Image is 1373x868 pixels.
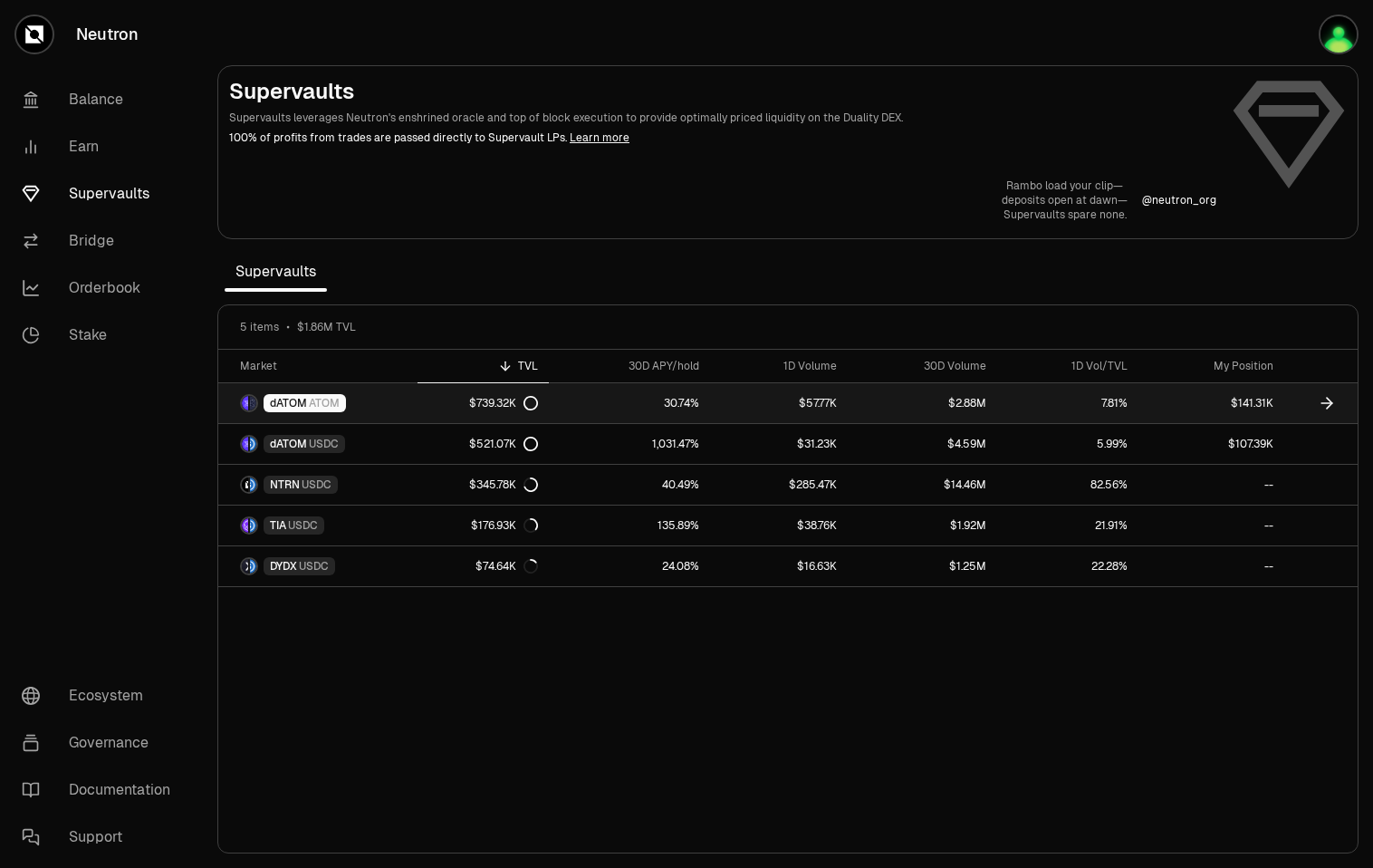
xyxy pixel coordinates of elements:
a: Supervaults [7,170,196,217]
span: DYDX [270,559,297,574]
span: USDC [288,518,318,533]
img: DYDX Logo [242,559,248,574]
a: Stake [7,312,196,359]
a: Balance [7,76,196,123]
a: 24.08% [549,546,711,586]
a: DYDX LogoUSDC LogoDYDXUSDC [218,546,418,586]
img: brainKID [1320,16,1357,53]
a: Governance [7,719,196,767]
div: $521.07K [469,437,538,451]
img: USDC Logo [250,518,256,533]
span: USDC [299,559,329,574]
p: Rambo load your clip— [1002,178,1128,193]
span: dATOM [270,396,307,410]
div: $739.32K [469,396,538,410]
img: USDC Logo [250,437,256,451]
a: Rambo load your clip—deposits open at dawn—Supervaults spare none. [1002,178,1128,222]
a: $2.88M [848,383,998,423]
p: Supervaults leverages Neutron's enshrined oracle and top of block execution to provide optimally ... [229,110,1216,126]
a: -- [1138,506,1284,545]
img: dATOM Logo [242,396,248,410]
a: TIA LogoUSDC LogoTIAUSDC [218,506,418,545]
div: 30D Volume [859,359,987,373]
a: $285.47K [710,465,847,505]
span: USDC [309,437,339,451]
div: 1D Vol/TVL [1008,359,1128,373]
a: $176.93K [418,506,548,545]
p: 100% of profits from trades are passed directly to Supervault LPs. [229,130,1216,146]
a: 21.91% [997,506,1138,545]
a: $1.92M [848,506,998,545]
a: $14.46M [848,465,998,505]
a: Learn more [570,130,629,145]
a: $38.76K [710,506,847,545]
a: 1,031.47% [549,424,711,464]
span: USDC [302,477,331,492]
div: 1D Volume [721,359,836,373]
a: @neutron_org [1142,193,1216,207]
span: NTRN [270,477,300,492]
a: $31.23K [710,424,847,464]
div: 30D APY/hold [560,359,700,373]
img: USDC Logo [250,477,256,492]
span: $1.86M TVL [297,320,356,334]
img: USDC Logo [250,559,256,574]
a: $57.77K [710,383,847,423]
a: $4.59M [848,424,998,464]
a: Support [7,814,196,861]
a: Earn [7,123,196,170]
a: $521.07K [418,424,548,464]
p: @ neutron_org [1142,193,1216,207]
a: 30.74% [549,383,711,423]
a: 40.49% [549,465,711,505]
div: My Position [1149,359,1273,373]
span: Supervaults [225,254,327,290]
a: $739.32K [418,383,548,423]
a: Documentation [7,767,196,814]
a: Bridge [7,217,196,265]
p: Supervaults spare none. [1002,207,1128,222]
a: $107.39K [1138,424,1284,464]
span: 5 items [240,320,279,334]
a: $141.31K [1138,383,1284,423]
p: deposits open at dawn— [1002,193,1128,207]
span: dATOM [270,437,307,451]
a: $345.78K [418,465,548,505]
a: dATOM LogoATOM LogodATOMATOM [218,383,418,423]
div: TVL [428,359,537,373]
a: NTRN LogoUSDC LogoNTRNUSDC [218,465,418,505]
div: $74.64K [475,559,538,574]
span: ATOM [309,396,340,410]
a: 7.81% [997,383,1138,423]
img: ATOM Logo [250,396,256,410]
a: dATOM LogoUSDC LogodATOMUSDC [218,424,418,464]
a: $74.64K [418,546,548,586]
img: dATOM Logo [242,437,248,451]
a: $1.25M [848,546,998,586]
a: 135.89% [549,506,711,545]
a: Ecosystem [7,672,196,719]
span: TIA [270,518,286,533]
img: NTRN Logo [242,477,248,492]
a: 5.99% [997,424,1138,464]
a: -- [1138,465,1284,505]
div: $176.93K [471,518,538,533]
img: TIA Logo [242,518,248,533]
div: Market [240,359,407,373]
a: -- [1138,546,1284,586]
a: 22.28% [997,546,1138,586]
a: 82.56% [997,465,1138,505]
a: $16.63K [710,546,847,586]
div: $345.78K [469,477,538,492]
a: Orderbook [7,265,196,312]
h2: Supervaults [229,77,1216,106]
